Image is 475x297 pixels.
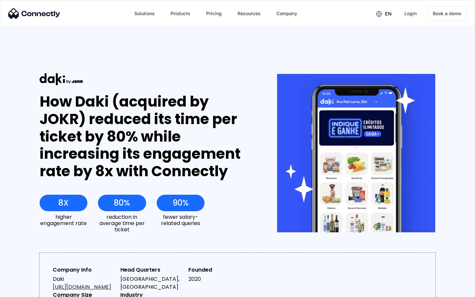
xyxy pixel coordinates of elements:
div: Resources [237,9,261,18]
a: [URL][DOMAIN_NAME] [53,283,111,291]
div: 8X [58,198,69,208]
div: fewer salary-related queries [157,214,205,226]
div: 2020 [188,275,251,283]
div: Pricing [206,9,222,18]
div: 90% [173,198,189,208]
div: How Daki (acquired by JOKR) reduced its time per ticket by 80% while increasing its engagement ra... [40,93,253,180]
div: higher engagement rate [40,214,87,226]
div: Company [276,9,297,18]
div: Solutions [134,9,155,18]
div: Founded [188,266,251,274]
div: [GEOGRAPHIC_DATA], [GEOGRAPHIC_DATA] [120,275,183,291]
ul: Language list [13,285,40,295]
img: Connectly Logo [8,8,60,19]
a: Login [399,6,422,21]
div: en [385,9,392,18]
div: Login [404,9,417,18]
a: Pricing [201,6,227,21]
div: 80% [114,198,130,208]
div: Head Quarters [120,266,183,274]
div: Products [171,9,190,18]
aside: Language selected: English [7,285,40,295]
a: Book a demo [427,6,467,21]
div: reduction in average time per ticket [98,214,146,233]
div: Daki [53,275,115,291]
div: Company Info [53,266,115,274]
